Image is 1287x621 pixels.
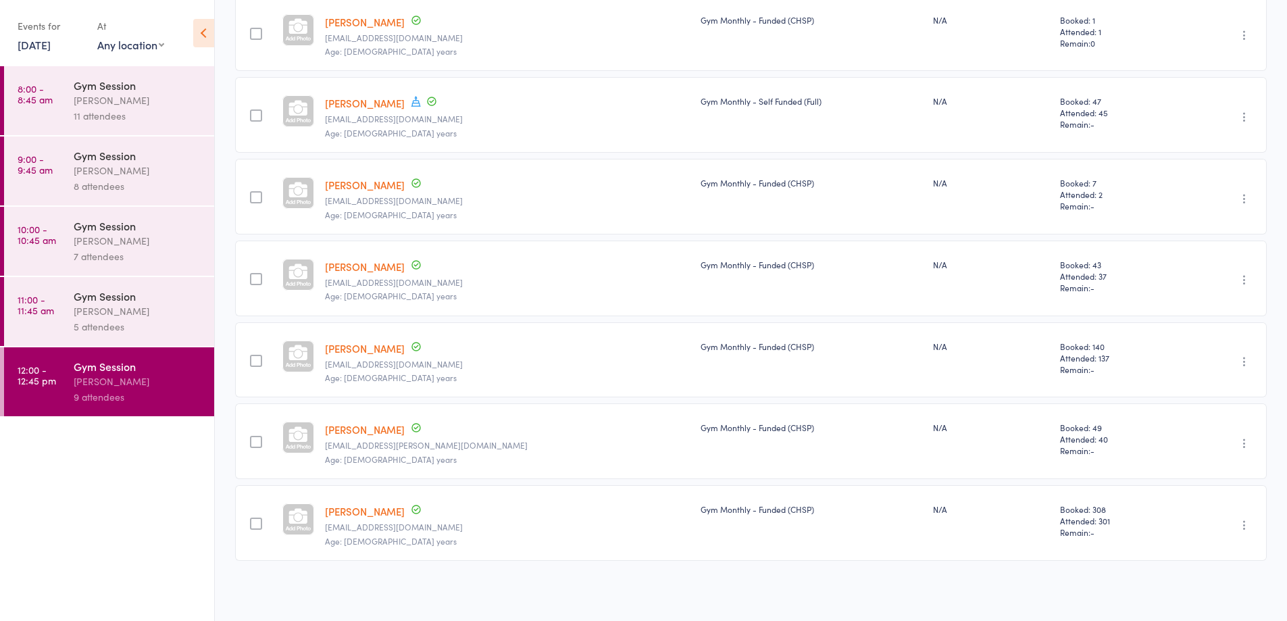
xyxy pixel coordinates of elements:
[1060,189,1174,200] span: Attended: 2
[933,259,1050,270] div: N/A
[325,453,457,465] span: Age: [DEMOGRAPHIC_DATA] years
[933,422,1050,433] div: N/A
[74,148,203,163] div: Gym Session
[74,78,203,93] div: Gym Session
[325,96,405,110] a: [PERSON_NAME]
[325,33,690,43] small: fabenja@bigpond.com
[1090,200,1094,212] span: -
[1060,526,1174,538] span: Remain:
[701,503,922,515] div: Gym Monthly - Funded (CHSP)
[325,372,457,383] span: Age: [DEMOGRAPHIC_DATA] years
[97,15,164,37] div: At
[74,108,203,124] div: 11 attendees
[325,259,405,274] a: [PERSON_NAME]
[1090,37,1095,49] span: 0
[325,15,405,29] a: [PERSON_NAME]
[933,341,1050,352] div: N/A
[933,95,1050,107] div: N/A
[1060,515,1174,526] span: Attended: 301
[1060,26,1174,37] span: Attended: 1
[74,303,203,319] div: [PERSON_NAME]
[4,347,214,416] a: 12:00 -12:45 pmGym Session[PERSON_NAME]9 attendees
[1060,37,1174,49] span: Remain:
[325,209,457,220] span: Age: [DEMOGRAPHIC_DATA] years
[18,37,51,52] a: [DATE]
[97,37,164,52] div: Any location
[1060,270,1174,282] span: Attended: 37
[325,359,690,369] small: kjefferys22@gmail.com
[325,278,690,287] small: helenandchriscook@gmail.com
[74,289,203,303] div: Gym Session
[1060,433,1174,445] span: Attended: 40
[701,95,922,107] div: Gym Monthly - Self Funded (Full)
[74,178,203,194] div: 8 attendees
[18,364,56,386] time: 12:00 - 12:45 pm
[1090,364,1094,375] span: -
[1060,259,1174,270] span: Booked: 43
[4,66,214,135] a: 8:00 -8:45 amGym Session[PERSON_NAME]11 attendees
[1060,200,1174,212] span: Remain:
[1060,445,1174,456] span: Remain:
[701,341,922,352] div: Gym Monthly - Funded (CHSP)
[74,319,203,334] div: 5 attendees
[325,341,405,355] a: [PERSON_NAME]
[18,224,56,245] time: 10:00 - 10:45 am
[1060,503,1174,515] span: Booked: 308
[701,422,922,433] div: Gym Monthly - Funded (CHSP)
[325,522,690,532] small: roset21@optusnet.com.au
[1060,95,1174,107] span: Booked: 47
[933,177,1050,189] div: N/A
[325,290,457,301] span: Age: [DEMOGRAPHIC_DATA] years
[1090,118,1094,130] span: -
[18,294,54,316] time: 11:00 - 11:45 am
[325,441,690,450] small: mad.okeeffe@yahoo.com.au
[1060,422,1174,433] span: Booked: 49
[1060,364,1174,375] span: Remain:
[325,178,405,192] a: [PERSON_NAME]
[74,218,203,233] div: Gym Session
[701,14,922,26] div: Gym Monthly - Funded (CHSP)
[325,45,457,57] span: Age: [DEMOGRAPHIC_DATA] years
[325,114,690,124] small: jandgclark300@hotmail.com
[933,503,1050,515] div: N/A
[701,177,922,189] div: Gym Monthly - Funded (CHSP)
[1060,352,1174,364] span: Attended: 137
[1060,341,1174,352] span: Booked: 140
[4,277,214,346] a: 11:00 -11:45 amGym Session[PERSON_NAME]5 attendees
[74,163,203,178] div: [PERSON_NAME]
[1060,177,1174,189] span: Booked: 7
[1060,118,1174,130] span: Remain:
[18,83,53,105] time: 8:00 - 8:45 am
[1090,445,1094,456] span: -
[74,374,203,389] div: [PERSON_NAME]
[325,422,405,437] a: [PERSON_NAME]
[325,196,690,205] small: helenandchriscook@gmail.com
[74,233,203,249] div: [PERSON_NAME]
[1060,14,1174,26] span: Booked: 1
[18,153,53,175] time: 9:00 - 9:45 am
[74,359,203,374] div: Gym Session
[325,535,457,547] span: Age: [DEMOGRAPHIC_DATA] years
[1060,282,1174,293] span: Remain:
[1060,107,1174,118] span: Attended: 45
[933,14,1050,26] div: N/A
[4,207,214,276] a: 10:00 -10:45 amGym Session[PERSON_NAME]7 attendees
[74,389,203,405] div: 9 attendees
[4,136,214,205] a: 9:00 -9:45 amGym Session[PERSON_NAME]8 attendees
[74,93,203,108] div: [PERSON_NAME]
[1090,282,1094,293] span: -
[74,249,203,264] div: 7 attendees
[18,15,84,37] div: Events for
[701,259,922,270] div: Gym Monthly - Funded (CHSP)
[325,504,405,518] a: [PERSON_NAME]
[1090,526,1094,538] span: -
